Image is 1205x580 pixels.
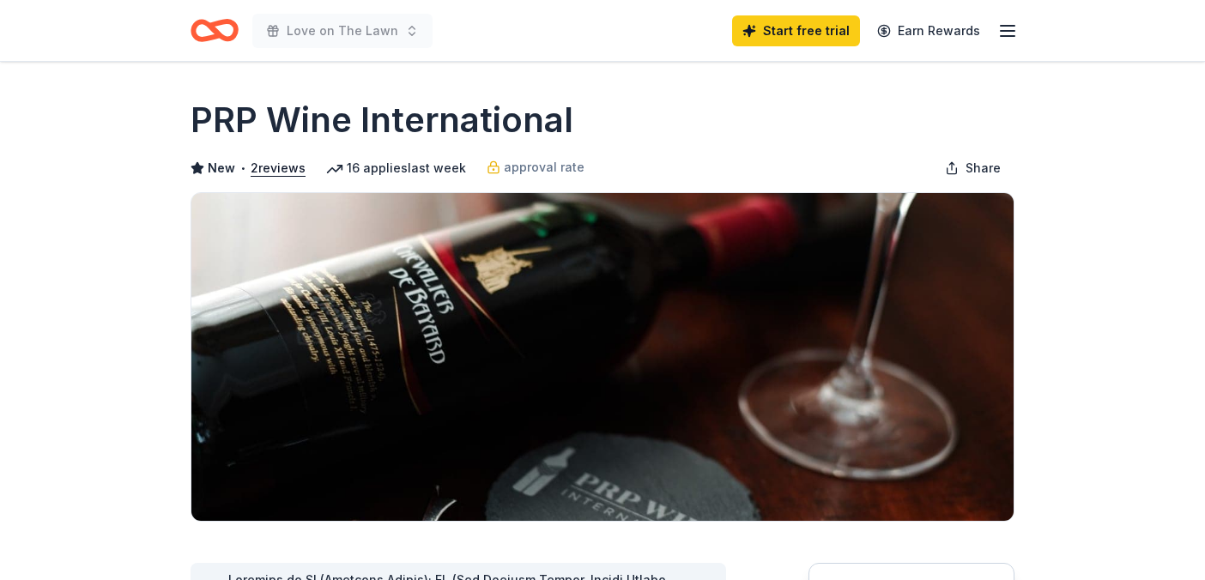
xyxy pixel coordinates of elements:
a: Start free trial [732,15,860,46]
a: Earn Rewards [867,15,990,46]
a: approval rate [487,157,584,178]
div: 16 applies last week [326,158,466,178]
span: approval rate [504,157,584,178]
button: 2reviews [251,158,306,178]
span: New [208,158,235,178]
h1: PRP Wine International [191,96,573,144]
button: Share [931,151,1014,185]
a: Home [191,10,239,51]
span: Love on The Lawn [287,21,398,41]
img: Image for PRP Wine International [191,193,1014,521]
span: Share [966,158,1001,178]
button: Love on The Lawn [252,14,433,48]
span: • [240,161,246,175]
